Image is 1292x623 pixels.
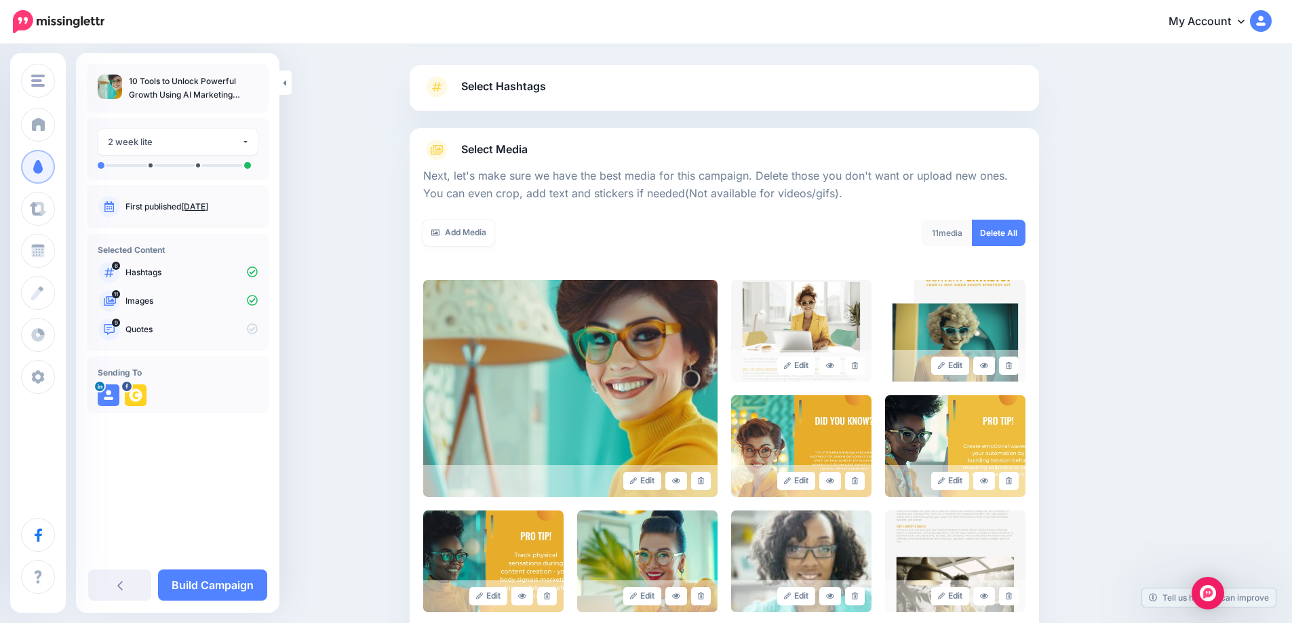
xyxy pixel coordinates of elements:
div: 2 week lite [108,134,241,150]
img: 196676706_108571301444091_499029507392834038_n-bsa103351.png [125,384,146,406]
p: Images [125,295,258,307]
a: Edit [777,587,816,605]
span: Select Media [461,140,528,159]
img: menu.png [31,75,45,87]
span: 11 [112,290,120,298]
span: 9 [112,319,120,327]
img: 686c6260e879f6bd0ba77a101408d8b8_large.jpg [885,280,1025,382]
a: Select Hashtags [423,76,1025,111]
a: Select Media [423,139,1025,161]
img: 184f1ea53b107cf9ec44aafc0db403b2_large.jpg [885,510,1025,612]
img: 02ebc39afa225a9dfe710bae50601c69_large.jpg [731,280,872,382]
p: Hashtags [125,266,258,279]
div: Open Intercom Messenger [1192,577,1224,609]
a: Edit [469,587,508,605]
img: f3fd1ba932d27e3f142c83aaafbc4112_large.jpg [423,510,564,612]
img: Missinglettr [13,10,104,33]
a: My Account [1155,5,1272,39]
img: 67b4a37c1e2e7204eeacc2b143053ce8_large.jpg [577,510,718,612]
a: Edit [623,587,662,605]
a: [DATE] [181,201,208,212]
a: Edit [777,472,816,490]
p: First published [125,201,258,213]
a: Edit [931,472,970,490]
img: b39b47061bfee36a2f094c55451fb0ca_large.jpg [731,510,872,612]
a: Edit [931,587,970,605]
a: Add Media [423,220,494,246]
p: 10 Tools to Unlock Powerful Growth Using AI Marketing Automation [129,75,258,102]
h4: Sending To [98,367,258,378]
a: Delete All [972,220,1025,246]
p: Quotes [125,323,258,336]
img: 995865298d3b6e3c5c8f1b97f621df0a_large.jpg [731,395,872,497]
p: Next, let's make sure we have the best media for this campaign. Delete those you don't want or up... [423,167,1025,203]
span: Select Hashtags [461,77,546,96]
a: Edit [777,357,816,375]
h4: Selected Content [98,245,258,255]
button: 2 week lite [98,129,258,155]
a: Edit [931,357,970,375]
span: 6 [112,262,120,270]
div: media [922,220,973,246]
img: ff1e49e9ba2c3be1d1a0f3778941545c_large.jpg [423,280,718,497]
img: 430e58556b6af8eacb069d34e241bc6d_large.jpg [885,395,1025,497]
a: Edit [623,472,662,490]
a: Tell us how we can improve [1142,588,1276,607]
img: ff1e49e9ba2c3be1d1a0f3778941545c_thumb.jpg [98,75,122,99]
img: user_default_image.png [98,384,119,406]
span: 11 [932,228,939,238]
